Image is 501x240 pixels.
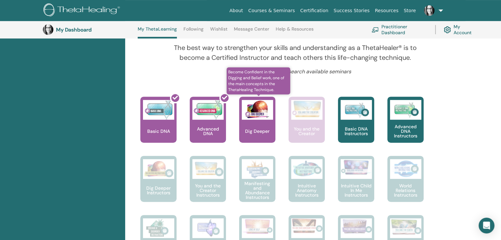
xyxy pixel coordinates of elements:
[341,159,372,175] img: Intuitive Child In Me Instructors
[239,156,275,215] a: Manifesting and Abundance Instructors Manifesting and Abundance Instructors
[190,97,226,156] a: Advanced DNA Advanced DNA
[242,100,273,120] img: Dig Deeper
[143,159,174,179] img: Dig Deeper Instructors
[242,159,273,179] img: Manifesting and Abundance Instructors
[444,25,451,35] img: cog.svg
[341,218,372,234] img: You and Your Inner Circle Instructors
[291,100,322,118] img: You and the Creator
[138,26,177,38] a: My ThetaLearning
[143,218,174,238] img: Disease and Disorder Instructors
[210,26,228,37] a: Wishlist
[291,159,322,179] img: Intuitive Anatomy Instructors
[183,26,204,37] a: Following
[331,5,372,17] a: Success Stories
[338,156,374,215] a: Intuitive Child In Me Instructors Intuitive Child In Me Instructors
[276,26,314,37] a: Help & Resources
[387,97,424,156] a: Advanced DNA Instructors Advanced DNA Instructors
[143,100,174,120] img: Basic DNA
[401,5,419,17] a: Store
[190,183,226,197] p: You and the Creator Instructors
[338,97,374,156] a: Basic DNA Instructors Basic DNA Instructors
[297,5,331,17] a: Certification
[289,97,325,156] a: You and the Creator You and the Creator
[291,218,322,233] img: You and Your Significant Other Instructors
[239,97,275,156] a: Become Confident in the Digging and Belief work, one of the main concepts in the ThetaHealing Tec...
[164,68,427,76] p: Click on a course to search available seminars
[266,25,324,40] h2: Instructor
[372,27,379,32] img: chalkboard-teacher.svg
[164,43,427,62] p: The best way to strengthen your skills and understanding as a ThetaHealer® is to become a Certifi...
[242,218,273,234] img: Love of Self Instructors
[289,156,325,215] a: Intuitive Anatomy Instructors Intuitive Anatomy Instructors
[387,156,424,215] a: World Relations Instructors World Relations Instructors
[192,218,224,238] img: DNA 3 Instructors
[190,127,226,136] p: Advanced DNA
[390,218,421,235] img: You and the Earth Instructors
[190,156,226,215] a: You and the Creator Instructors You and the Creator Instructors
[387,124,424,138] p: Advanced DNA Instructors
[239,181,275,200] p: Manifesting and Abundance Instructors
[140,97,177,156] a: Basic DNA Basic DNA
[140,186,177,195] p: Dig Deeper Instructors
[338,127,374,136] p: Basic DNA Instructors
[479,218,494,233] div: Open Intercom Messenger
[246,5,298,17] a: Courses & Seminars
[289,183,325,197] p: Intuitive Anatomy Instructors
[338,183,374,197] p: Intuitive Child In Me Instructors
[341,100,372,120] img: Basic DNA Instructors
[242,129,272,133] p: Dig Deeper
[192,159,224,179] img: You and the Creator Instructors
[234,26,269,37] a: Message Center
[372,5,401,17] a: Resources
[387,183,424,197] p: World Relations Instructors
[43,3,122,18] img: logo.png
[227,5,245,17] a: About
[56,27,122,33] h3: My Dashboard
[372,22,427,37] a: Practitioner Dashboard
[43,24,53,35] img: default.jpg
[390,100,421,120] img: Advanced DNA Instructors
[289,127,325,136] p: You and the Creator
[140,156,177,215] a: Dig Deeper Instructors Dig Deeper Instructors
[192,100,224,120] img: Advanced DNA
[390,159,421,179] img: World Relations Instructors
[424,5,434,16] img: default.jpg
[227,67,290,94] span: Become Confident in the Digging and Belief work, one of the main concepts in the ThetaHealing Tec...
[444,22,477,37] a: My Account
